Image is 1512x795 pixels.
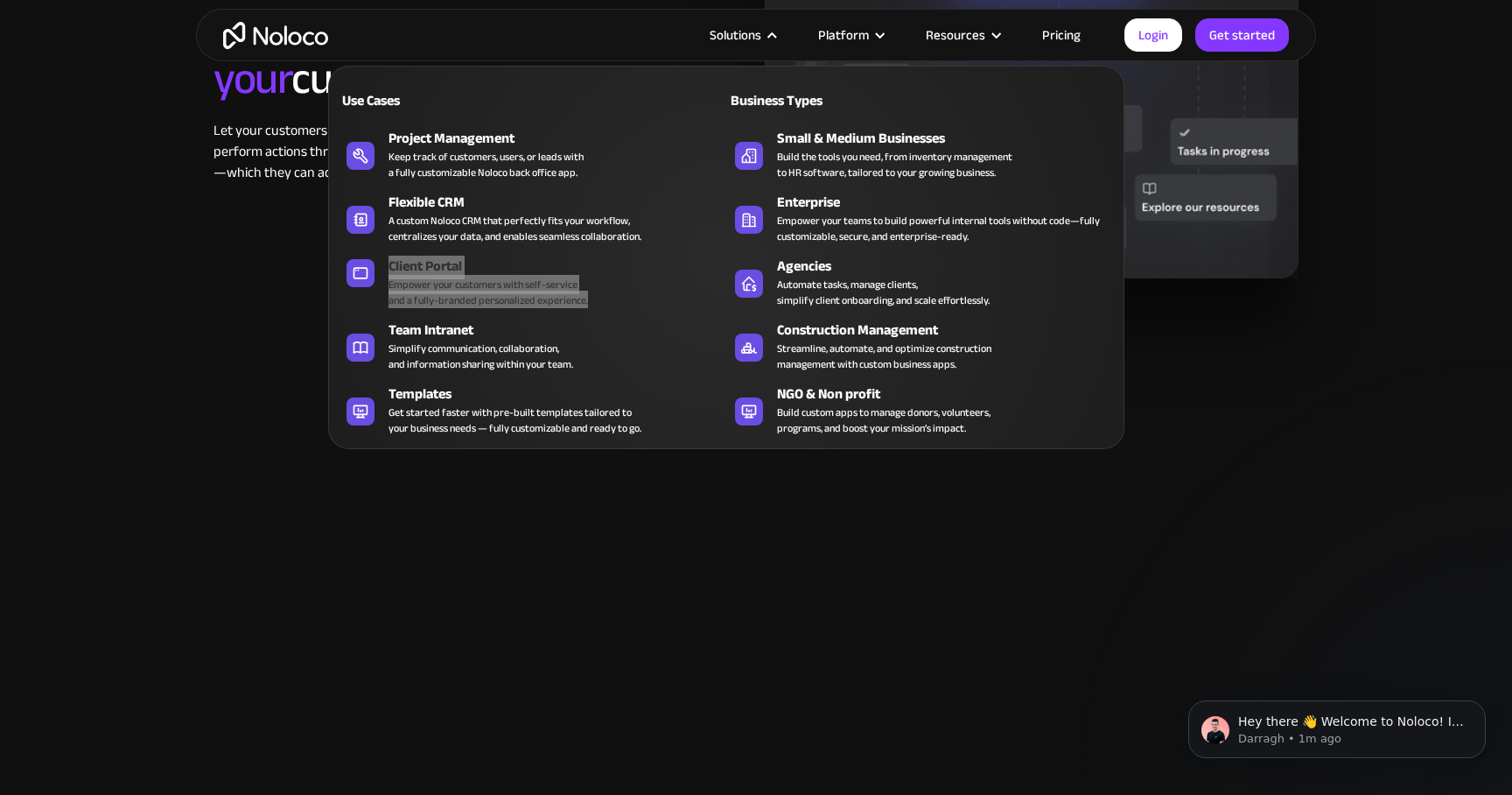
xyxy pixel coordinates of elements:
[777,320,1123,341] div: Construction Management
[777,128,1123,149] div: Small & Medium Businesses
[388,256,734,277] div: Client Portal
[338,80,726,120] a: Use Cases
[338,380,726,440] a: TemplatesGet started faster with pre-built templates tailored toyour business needs — fully custo...
[796,24,904,46] div: Platform
[338,124,726,184] a: Project ManagementKeep track of customers, users, or leads witha fully customizable Noloco back o...
[777,213,1106,244] div: Empower your teams to build powerful internal tools without code—fully customizable, secure, and ...
[388,277,588,308] div: Empower your customers with self-service and a fully-branded personalized experience.
[338,188,726,248] a: Flexible CRMA custom Noloco CRM that perfectly fits your workflow,centralizes your data, and enab...
[328,41,1124,449] nav: Solutions
[338,316,726,376] a: Team IntranetSimplify communication, collaboration,and information sharing within your team.
[777,383,1123,405] div: NGO & Non profit
[388,128,734,149] div: Project Management
[777,277,990,308] div: Automate tasks, manage clients, simplify client onboarding, and scale effortlessly.
[388,192,734,213] div: Flexible CRM
[777,341,991,372] div: Streamline, automate, and optimize construction management with custom business apps.
[726,90,913,111] div: Business Types
[1162,664,1512,786] iframe: Intercom notifications message
[338,252,726,312] a: Client PortalEmpower your customers with self-serviceand a fully-branded personalized experience.
[388,405,641,436] div: Get started faster with pre-built templates tailored to your business needs — fully customizable ...
[777,149,1012,180] div: Build the tools you need, from inventory management to HR software, tailored to your growing busi...
[726,252,1115,312] a: AgenciesAutomate tasks, manage clients,simplify client onboarding, and scale effortlessly.
[818,24,869,46] div: Platform
[777,256,1123,277] div: Agencies
[1020,24,1102,46] a: Pricing
[688,24,796,46] div: Solutions
[388,149,584,180] div: Keep track of customers, users, or leads with a fully customizable Noloco back office app.
[710,24,761,46] div: Solutions
[777,405,990,436] div: Build custom apps to manage donors, volunteers, programs, and boost your mission’s impact.
[777,192,1123,213] div: Enterprise
[726,380,1115,440] a: NGO & Non profitBuild custom apps to manage donors, volunteers,programs, and boost your mission’s...
[726,80,1115,120] a: Business Types
[388,383,734,405] div: Templates
[726,316,1115,376] a: Construction ManagementStreamline, automate, and optimize constructionmanagement with custom busi...
[926,24,985,46] div: Resources
[223,22,328,49] a: home
[388,213,641,244] div: A custom Noloco CRM that perfectly fits your workflow, centralizes your data, and enables seamles...
[1124,18,1182,52] a: Login
[388,341,573,372] div: Simplify communication, collaboration, and information sharing within your team.
[726,188,1115,248] a: EnterpriseEmpower your teams to build powerful internal tools without code—fully customizable, se...
[904,24,1020,46] div: Resources
[1195,18,1289,52] a: Get started
[388,320,734,341] div: Team Intranet
[213,120,655,183] div: Let your customers access vital information, manage their data, and perform actions through a mod...
[338,90,525,111] div: Use Cases
[726,124,1115,184] a: Small & Medium BusinessesBuild the tools you need, from inventory managementto HR software, tailo...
